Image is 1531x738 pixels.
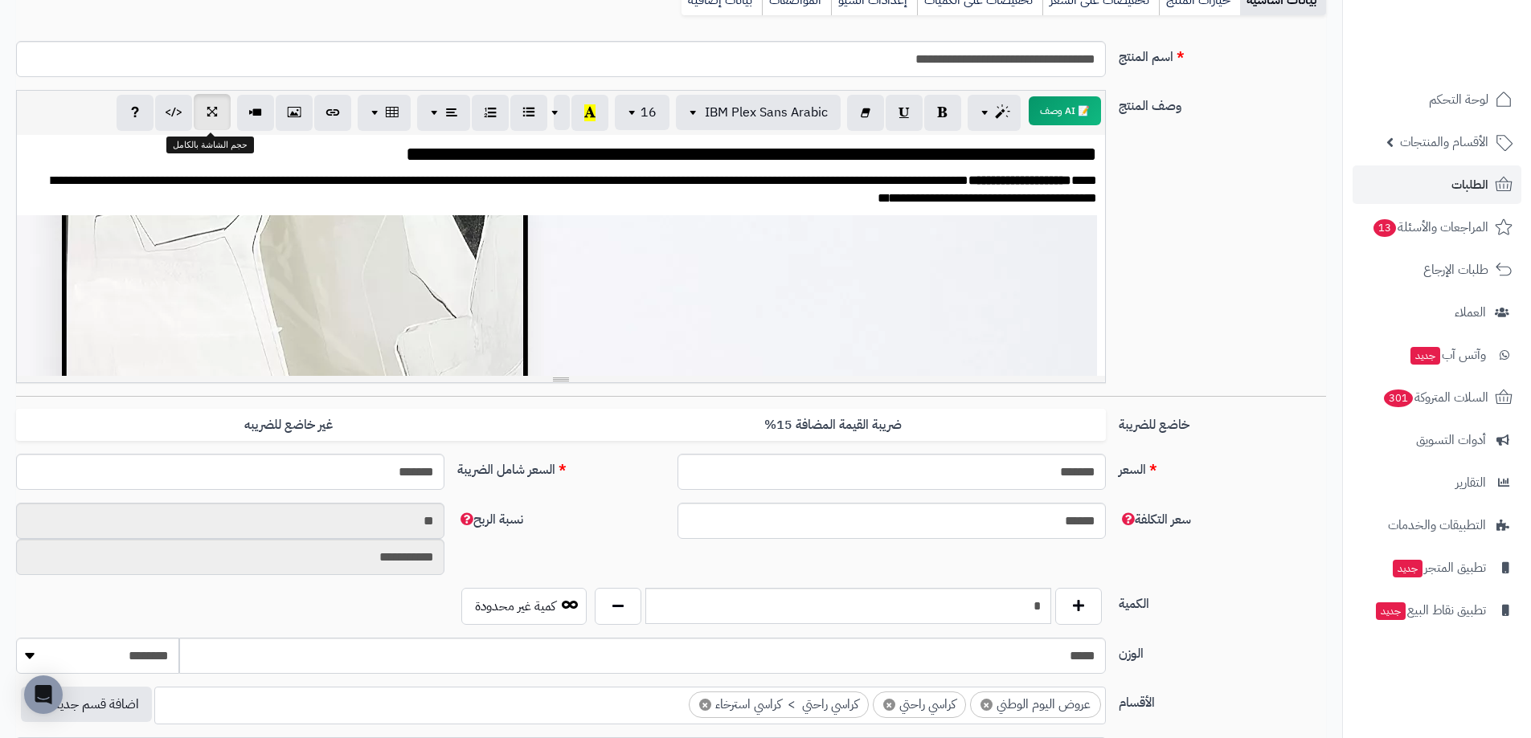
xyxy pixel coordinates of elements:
label: السعر [1112,454,1332,479]
span: جديد [1393,560,1423,577]
span: 301 [1384,389,1413,407]
label: السعر شامل الضريبة [451,454,671,479]
button: اضافة قسم جديد [21,687,152,722]
span: × [883,699,895,711]
label: خاضع للضريبة [1112,409,1332,434]
label: الأقسام [1112,687,1332,712]
span: التطبيقات والخدمات [1388,514,1486,536]
img: logo-2.png [1422,43,1516,77]
a: تطبيق المتجرجديد [1353,548,1521,587]
span: جديد [1376,602,1406,620]
a: السلات المتروكة301 [1353,378,1521,417]
span: جديد [1410,347,1440,365]
span: التقارير [1455,471,1486,494]
a: المراجعات والأسئلة13 [1353,208,1521,247]
span: 13 [1373,219,1396,237]
span: السلات المتروكة [1382,386,1488,409]
label: الكمية [1112,588,1332,614]
a: وآتس آبجديد [1353,336,1521,374]
li: عروض اليوم الوطني [970,691,1101,718]
a: طلبات الإرجاع [1353,251,1521,289]
span: 16 [641,103,657,122]
a: لوحة التحكم [1353,80,1521,119]
button: 16 [615,95,669,130]
button: IBM Plex Sans Arabic [676,95,841,130]
a: أدوات التسويق [1353,421,1521,459]
label: وصف المنتج [1112,90,1332,116]
a: التقارير [1353,463,1521,502]
a: العملاء [1353,293,1521,332]
span: الأقسام والمنتجات [1400,131,1488,153]
span: تطبيق نقاط البيع [1374,599,1486,622]
span: IBM Plex Sans Arabic [705,103,828,122]
a: الطلبات [1353,165,1521,204]
span: وآتس آب [1409,344,1486,366]
span: الطلبات [1451,173,1488,196]
li: كراسي راحتي [873,691,966,718]
a: تطبيق نقاط البيعجديد [1353,591,1521,630]
span: المراجعات والأسئلة [1372,216,1488,239]
label: الوزن [1112,638,1332,663]
span: سعر التكلفة [1119,510,1191,529]
div: حجم الشاشة بالكامل [166,137,254,154]
span: العملاء [1455,301,1486,324]
span: × [699,699,711,711]
label: ضريبة القيمة المضافة 15% [561,409,1106,442]
span: طلبات الإرجاع [1423,259,1488,281]
button: 📝 AI وصف [1029,96,1101,125]
li: كراسي راحتي > كراسي استرخاء [689,691,869,718]
label: اسم المنتج [1112,41,1332,67]
div: Open Intercom Messenger [24,675,63,714]
label: غير خاضع للضريبه [16,409,561,442]
span: أدوات التسويق [1416,429,1486,451]
a: التطبيقات والخدمات [1353,506,1521,544]
span: تطبيق المتجر [1391,557,1486,579]
span: نسبة الربح [457,510,523,529]
span: × [980,699,993,711]
span: لوحة التحكم [1429,88,1488,111]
